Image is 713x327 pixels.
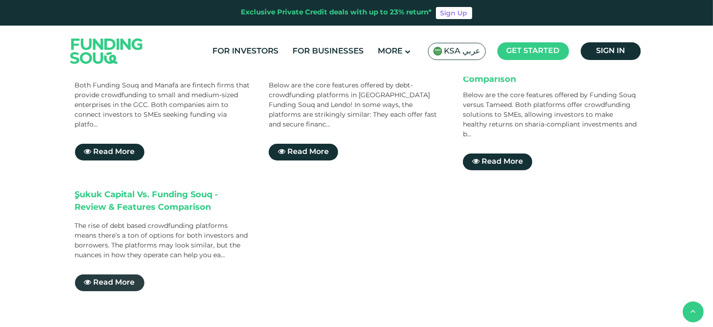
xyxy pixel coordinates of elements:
[75,221,251,260] div: The rise of debt based crowdfunding platforms means there’s a ton of options for both investors a...
[683,301,704,322] button: back
[75,81,251,130] div: Both Funding Souq and Manafa are fintech firms that provide crowdfunding to small and medium-size...
[287,148,329,155] span: Read More
[378,47,403,55] span: More
[482,158,523,165] span: Read More
[507,47,560,54] span: Get started
[269,81,444,130] div: Below are the core features offered by debt-crowdfunding platforms in [GEOGRAPHIC_DATA] Funding S...
[433,47,442,56] img: SA Flag
[291,44,367,59] a: For Businesses
[75,274,144,291] a: Read More
[436,7,472,19] a: Sign Up
[75,144,144,160] a: Read More
[269,144,338,160] a: Read More
[94,148,135,155] span: Read More
[211,44,281,59] a: For Investors
[463,153,532,170] a: Read More
[61,27,152,74] img: Logo
[596,47,625,54] span: Sign in
[444,46,481,57] span: KSA عربي
[75,189,251,217] div: ٍSukuk Capital Vs. Funding Souq - Review & Features Comparison
[581,42,641,60] a: Sign in
[94,279,135,286] span: Read More
[463,91,638,140] div: Below are the core features offered by Funding Souq versus Tameed. Both platforms offer crowdfund...
[241,7,432,18] div: Exclusive Private Credit deals with up to 23% return*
